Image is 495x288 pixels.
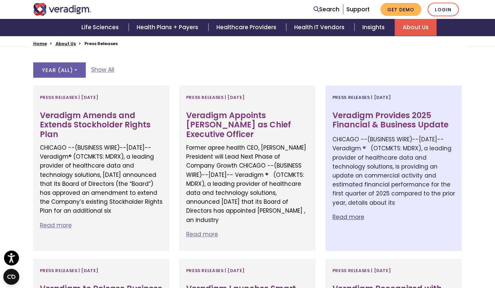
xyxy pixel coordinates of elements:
h3: Veradigm Appoints [PERSON_NAME] as Chief Executive Officer [186,111,309,139]
a: Home [33,40,47,47]
p: Former apree health CEO, [PERSON_NAME] President will Lead Next Phase of Company Growth CHICAGO -... [186,143,309,225]
span: Press Releases | [DATE] [40,92,99,103]
p: CHICAGO --(BUSINESS WIRE)--[DATE]-- Veradigm ® (OTCMKTS: MDRX), a leading provider of healthcare ... [332,135,455,207]
a: Search [313,5,339,14]
h3: Veradigm Provides 2025 Financial & Business Update [332,111,455,130]
a: Life Sciences [73,19,129,36]
h3: Veradigm Amends and Extends Stockholder Rights Plan [40,111,163,139]
a: Get Demo [380,3,421,16]
a: About Us [395,19,436,36]
span: Press Releases | [DATE] [332,265,391,276]
span: Press Releases | [DATE] [40,265,99,276]
a: About Us [56,40,76,47]
p: CHICAGO --(BUSINESS WIRE)--[DATE]-- Veradigm® (OTCMKTS: MDRX), a leading provider of healthcare d... [40,143,163,216]
button: Year (All) [33,62,86,78]
a: Healthcare Providers [208,19,286,36]
img: Veradigm logo [33,3,91,16]
a: Show All [91,65,114,74]
a: Health IT Vendors [286,19,354,36]
a: Insights [354,19,395,36]
a: Health Plans + Payers [129,19,208,36]
span: Press Releases | [DATE] [186,92,245,103]
button: Open CMP widget [3,269,19,285]
a: Login [428,3,459,16]
span: Press Releases | [DATE] [186,265,245,276]
span: Press Releases | [DATE] [332,92,391,103]
a: Support [346,5,370,13]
